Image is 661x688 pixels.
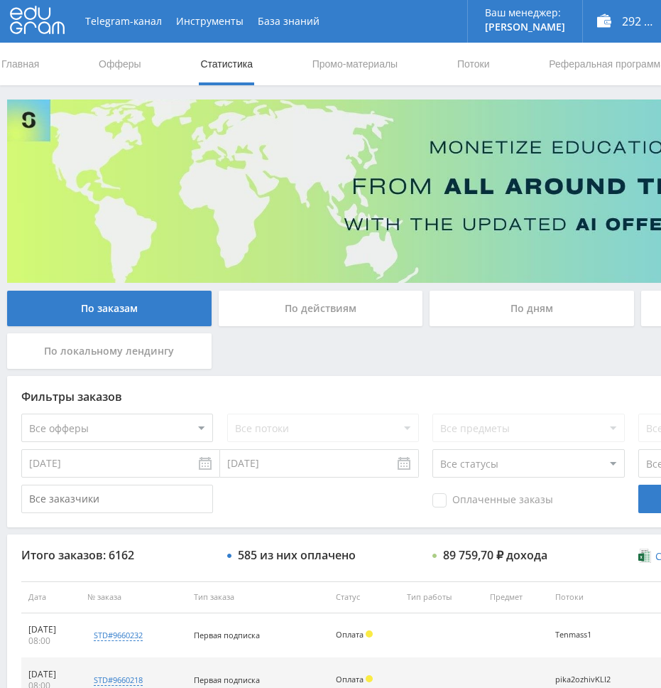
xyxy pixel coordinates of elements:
div: [DATE] [28,624,73,635]
input: Все заказчики [21,485,213,513]
th: Статус [329,581,400,613]
th: № заказа [80,581,187,613]
div: По локальному лендингу [7,333,212,369]
div: 89 759,70 ₽ дохода [443,549,547,561]
div: 08:00 [28,635,73,647]
div: [DATE] [28,669,73,680]
p: Ваш менеджер: [485,7,565,18]
div: 585 из них оплачено [238,549,356,561]
span: Холд [366,675,373,682]
th: Дата [21,581,80,613]
a: Промо-материалы [311,43,399,85]
th: Тип заказа [187,581,329,613]
span: Холд [366,630,373,638]
div: Итого заказов: 6162 [21,549,213,561]
div: Tenmass1 [555,630,619,640]
span: Первая подписка [194,674,260,685]
span: Первая подписка [194,630,260,640]
th: Тип работы [400,581,482,613]
p: [PERSON_NAME] [485,21,565,33]
span: Оплаченные заказы [432,493,553,507]
div: std#9660232 [94,630,143,641]
th: Предмет [483,581,548,613]
div: По действиям [219,291,423,326]
div: pika2ozhivKLI2 [555,675,619,684]
a: Статистика [199,43,254,85]
img: xlsx [638,549,650,563]
th: Потоки [548,581,657,613]
a: Потоки [456,43,491,85]
div: По заказам [7,291,212,326]
div: std#9660218 [94,674,143,686]
span: Оплата [336,674,364,684]
div: По дням [430,291,634,326]
span: Оплата [336,629,364,640]
a: Офферы [97,43,143,85]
